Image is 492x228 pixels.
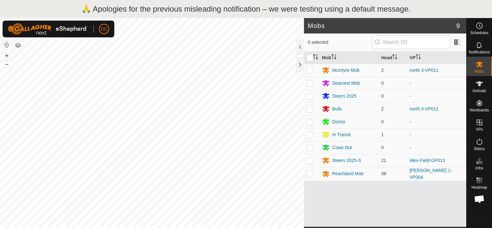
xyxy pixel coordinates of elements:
h2: Mobs [308,22,456,30]
input: Search (S) [372,35,450,49]
td: - [407,128,466,141]
span: 21 [381,158,386,163]
td: - [407,90,466,102]
span: 0 [381,119,384,124]
td: - [407,77,466,90]
span: VPs [476,128,483,131]
span: 0 [381,145,384,150]
span: Status [474,147,485,151]
div: Seacrest Mob [332,80,360,87]
span: Infra [475,166,483,170]
div: McIntyre Mob [332,67,360,74]
span: 38 [381,171,386,176]
th: Mob [319,52,379,64]
div: Steers 2025-S [332,157,361,164]
a: north 3-VP011 [410,106,439,111]
span: 9 [456,21,460,31]
td: - [407,115,466,128]
span: 0 [381,81,384,86]
span: 0 [381,93,384,99]
div: Steers 2025 [332,93,357,100]
div: Peachland Mob [332,170,364,177]
button: Map Layers [14,42,22,49]
span: Animals [472,89,486,93]
div: In Transit [332,131,351,138]
td: - [407,141,466,154]
span: 1 [381,132,384,137]
span: DC [101,26,107,33]
span: Heatmap [471,185,487,189]
div: Cows Out [332,144,352,151]
p-sorticon: Activate to sort [416,55,421,60]
div: Doctor [332,119,345,125]
button: + [3,52,11,60]
img: Gallagher Logo [8,23,88,35]
div: Open chat [470,189,489,209]
a: Alex-Field-GP013 [410,158,445,163]
th: VP [407,52,466,64]
a: [PERSON_NAME] 1-VP004 [410,168,452,180]
span: 0 selected [308,39,372,46]
a: north 3-VP011 [410,68,439,73]
div: Bulls [332,106,342,112]
p: 🙏 Apologies for the previous misleading notification – we were testing using a default message. [81,3,411,15]
button: Reset Map [3,41,11,49]
th: Head [379,52,407,64]
span: Schedules [470,31,488,35]
span: Mobs [475,70,484,73]
button: – [3,60,11,68]
span: 2 [381,106,384,111]
p-sorticon: Activate to sort [392,55,397,60]
span: Notifications [469,50,490,54]
span: 2 [381,68,384,73]
span: Neckbands [469,108,489,112]
p-sorticon: Activate to sort [331,55,336,60]
p-sorticon: Activate to sort [313,55,318,60]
